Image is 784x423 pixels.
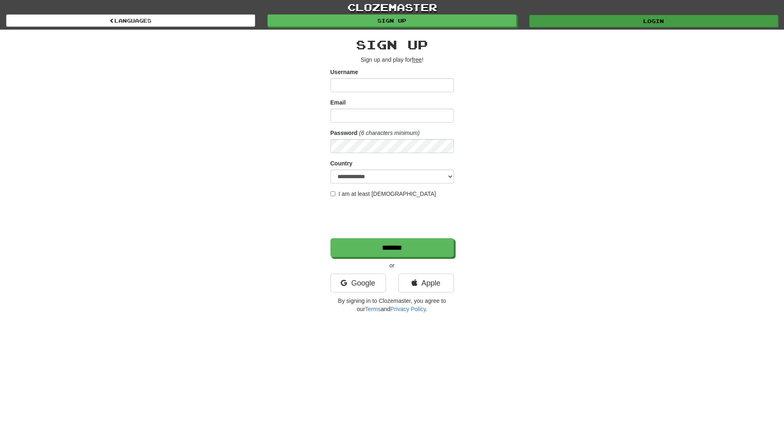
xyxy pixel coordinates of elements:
label: Username [330,68,358,76]
a: Terms [365,306,381,312]
a: Google [330,274,386,293]
input: I am at least [DEMOGRAPHIC_DATA] [330,191,335,196]
label: Email [330,98,346,107]
label: Password [330,129,358,137]
a: Languages [6,14,255,27]
h2: Sign up [330,38,454,51]
a: Login [529,15,778,27]
em: (6 characters minimum) [359,130,420,136]
iframe: reCAPTCHA [330,202,456,234]
p: By signing in to Clozemaster, you agree to our and . [330,297,454,313]
p: or [330,261,454,270]
a: Apple [398,274,454,293]
a: Privacy Policy [390,306,426,312]
u: free [412,56,422,63]
label: Country [330,159,353,167]
a: Sign up [268,14,516,27]
label: I am at least [DEMOGRAPHIC_DATA] [330,190,436,198]
p: Sign up and play for ! [330,56,454,64]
